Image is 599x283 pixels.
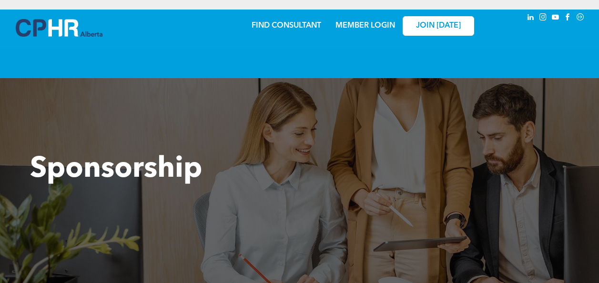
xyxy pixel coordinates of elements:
img: A blue and white logo for cp alberta [16,19,102,37]
a: facebook [563,12,573,25]
a: MEMBER LOGIN [335,22,395,30]
a: Social network [575,12,586,25]
span: JOIN [DATE] [416,21,461,30]
a: FIND CONSULTANT [252,22,321,30]
span: Sponsorship [30,155,202,184]
a: JOIN [DATE] [403,16,474,36]
a: instagram [538,12,548,25]
a: linkedin [526,12,536,25]
a: youtube [550,12,561,25]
